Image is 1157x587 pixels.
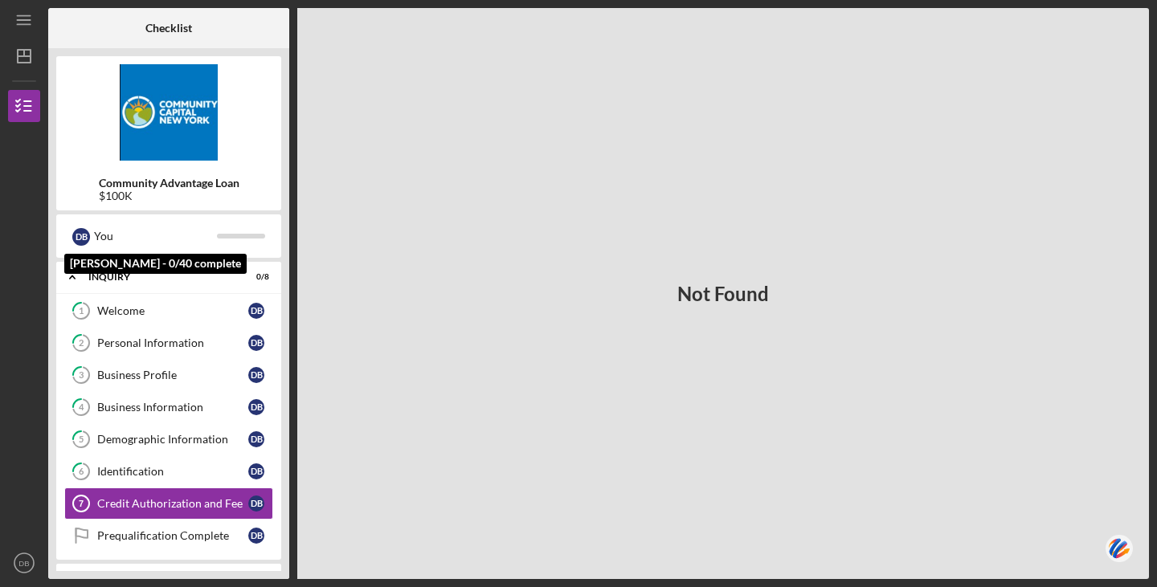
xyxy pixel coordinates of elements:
div: D B [248,303,264,319]
a: 2Personal InformationDB [64,327,273,359]
a: 5Demographic InformationDB [64,423,273,455]
div: Business Information [97,401,248,414]
div: D B [248,528,264,544]
h3: Not Found [677,283,769,305]
a: 7Credit Authorization and FeeDB [64,487,273,520]
button: DB [8,547,40,579]
div: Credit Authorization and Fee [97,497,248,510]
div: Personal Information [97,336,248,349]
a: Prequalification CompleteDB [64,520,273,552]
a: 1WelcomeDB [64,295,273,327]
div: D B [248,335,264,351]
div: Business Profile [97,369,248,381]
div: D B [248,431,264,447]
a: 4Business InformationDB [64,391,273,423]
a: 3Business ProfileDB [64,359,273,391]
div: $100K [99,190,239,202]
div: D B [248,399,264,415]
div: Demographic Information [97,433,248,446]
tspan: 3 [79,370,84,381]
div: D B [248,367,264,383]
b: Community Advantage Loan [99,177,239,190]
b: Checklist [145,22,192,35]
img: Product logo [56,64,281,161]
div: D B [248,463,264,479]
tspan: 5 [79,434,84,445]
div: 0 / 8 [240,272,269,282]
div: You [94,222,217,250]
tspan: 7 [79,499,84,508]
div: Welcome [97,304,248,317]
tspan: 6 [79,467,84,477]
tspan: 4 [79,402,84,413]
div: Identification [97,465,248,478]
text: DB [18,559,29,568]
img: svg+xml;base64,PHN2ZyB3aWR0aD0iNDQiIGhlaWdodD0iNDQiIHZpZXdCb3g9IjAgMCA0NCA0NCIgZmlsbD0ibm9uZSIgeG... [1106,533,1133,563]
a: 6IdentificationDB [64,455,273,487]
tspan: 1 [79,306,84,316]
div: D B [248,495,264,512]
tspan: 2 [79,338,84,349]
div: Inquiry [88,272,229,282]
div: D B [72,228,90,246]
div: Prequalification Complete [97,529,248,542]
